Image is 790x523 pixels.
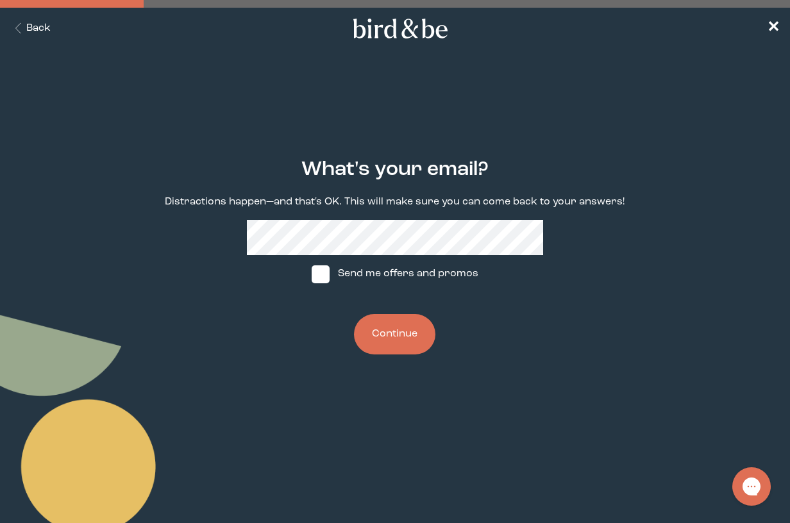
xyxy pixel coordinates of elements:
button: Continue [354,314,435,354]
h2: What's your email? [301,155,489,185]
button: Back Button [10,21,51,36]
span: ✕ [767,21,780,36]
p: Distractions happen—and that's OK. This will make sure you can come back to your answers! [165,195,625,210]
iframe: Gorgias live chat messenger [726,463,777,510]
a: ✕ [767,17,780,40]
label: Send me offers and promos [299,255,491,294]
